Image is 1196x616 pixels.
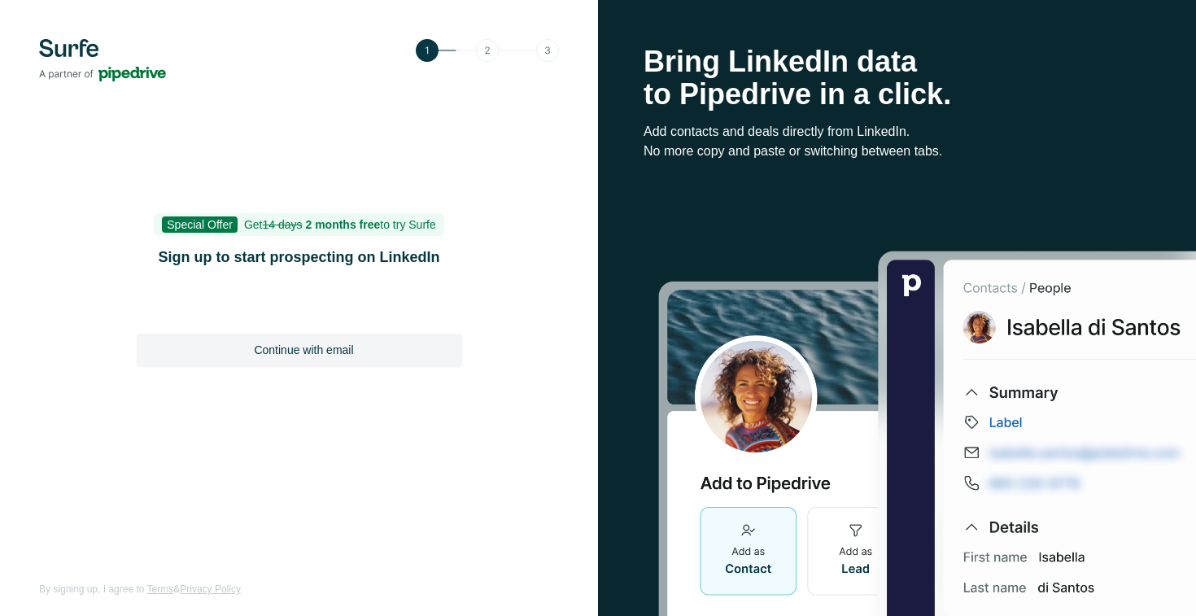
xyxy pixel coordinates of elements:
[416,39,559,62] img: Step 1
[254,342,353,358] span: Continue with email
[644,122,1150,142] p: Add contacts and deals directly from LinkedIn.
[263,218,303,231] s: 14 days
[305,218,380,231] b: 2 months free
[644,46,1150,111] h1: Bring LinkedIn data to Pipedrive in a click.
[244,218,436,231] span: Get to try Surfe
[39,583,144,595] span: By signing up, I agree to
[147,583,174,595] a: Terms
[137,246,462,269] h1: Sign up to start prospecting on LinkedIn
[129,290,470,325] iframe: Sign in with Google Button
[39,39,166,81] img: Surfe's logo
[173,583,180,595] span: &
[162,216,238,233] span: Special Offer
[644,142,1150,161] p: No more copy and paste or switching between tabs.
[180,583,241,595] a: Privacy Policy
